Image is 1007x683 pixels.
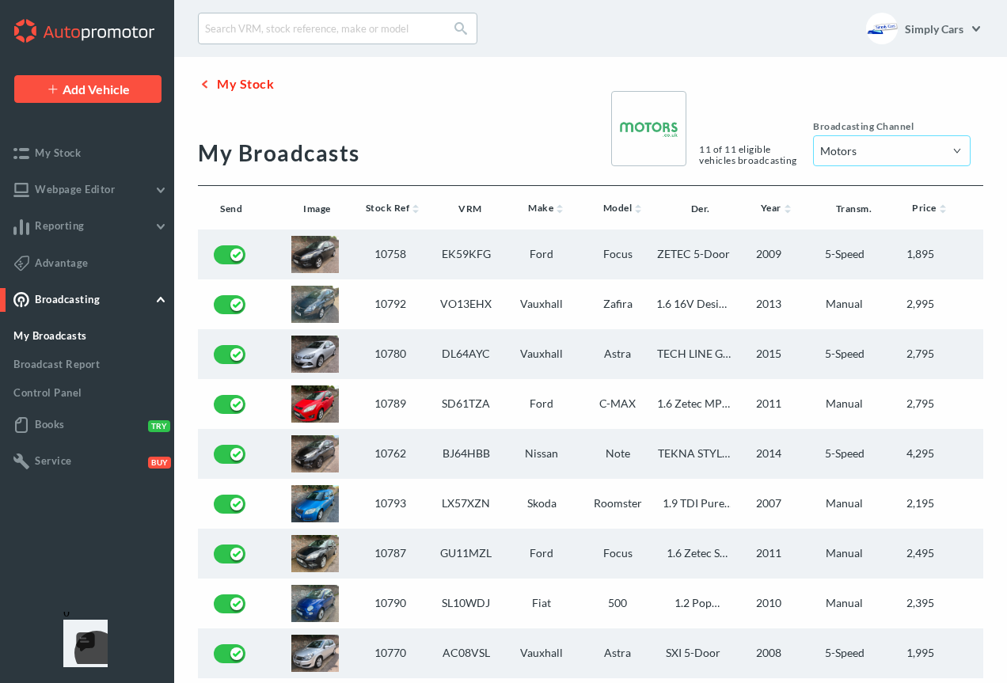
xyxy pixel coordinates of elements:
[883,347,959,361] div: 2,795
[428,497,504,510] div: LX57XZN
[409,203,422,215] img: sortdefaultarrow.svg
[655,647,731,660] span: SXI 5-Door
[731,447,807,461] div: 2014
[781,203,794,215] img: sortdefaultarrow.svg
[13,329,87,342] span: My Broadcasts
[353,248,429,261] div: 10758
[655,298,731,311] span: 1.6 16V Design MPV 5dr Petrol Manual Euro 5 (SNav) (115 ps)
[731,397,807,411] div: 2011
[761,202,794,214] a: Year
[353,298,429,311] div: 10792
[198,13,477,44] div: Search by name, status and VRM
[699,144,805,166] label: 11 of 11 eligible vehicles broadcasting
[504,298,580,311] div: Vauxhall
[937,203,949,215] img: sortdefaultarrow.svg
[428,248,504,261] div: EK59KFG
[291,385,339,423] img: 14cb1848-4cb9-f526-5351-5fec668c2121.jpg
[655,547,731,560] span: 1.6 Zetec S Hatchback 5dr Petrol Manual (157 g/km, 113 bhp)
[504,347,580,361] div: Vauxhall
[691,203,710,214] a: Der.
[807,597,883,610] div: Manual
[883,547,959,560] div: 2,495
[883,647,959,660] div: 1,995
[13,386,82,399] span: Control Panel
[655,447,731,461] span: TEKNA STYLE DIG-S 5-Door
[807,298,883,311] div: Manual
[291,435,339,472] img: 5d024cb8-c12f-ed60-c667-0cd4d27a48b4.jpg
[553,203,566,215] img: sortdefaultarrow.svg
[353,397,429,411] div: 10789
[35,293,100,305] span: Broadcasting
[603,202,645,214] a: Model
[198,76,274,91] a: My Stock
[731,647,807,660] div: 2008
[504,397,580,411] div: Ford
[504,547,580,560] div: Ford
[428,298,504,311] div: VO13EHX
[428,547,504,560] div: GU11MZL
[353,547,429,560] div: 10787
[883,497,959,510] div: 2,195
[731,248,807,261] div: 2009
[579,547,655,560] div: Focus
[807,248,883,261] div: 5-Speed
[579,298,655,311] div: Zafira
[35,146,81,159] span: My Stock
[807,347,883,361] div: 5-Speed
[148,420,170,432] span: Try
[579,447,655,461] div: Note
[528,202,566,214] a: Make
[220,203,242,214] a: Send
[883,397,959,411] div: 2,795
[836,203,872,214] a: Transm.
[807,647,883,660] div: 5-Speed
[904,13,983,44] a: Simply Cars
[655,347,731,361] span: TECH LINE GT 5-Door
[731,597,807,610] div: 2010
[35,183,115,195] span: Webpage Editor
[655,248,731,261] span: ZETEC 5-Door
[655,397,731,411] span: 1.6 Zetec MPV 5dr Petrol Manual Euro 5 (105 ps)
[883,597,959,610] div: 2,395
[353,347,429,361] div: 10780
[579,248,655,261] div: Focus
[428,597,504,610] div: SL10WDJ
[291,635,339,672] img: 83128556-8f9d-9560-51a7-cc12c05f1973.jpg
[145,419,168,431] button: Try
[291,286,339,323] img: d86e8e03-5ac5-e03f-2b24-0a5bcc135a09.jpg
[731,298,807,311] div: 2013
[14,75,161,103] a: Add Vehicle
[145,455,168,468] button: Buy
[454,22,467,35] input: Submit
[504,647,580,660] div: Vauxhall
[731,497,807,510] div: 2007
[731,547,807,560] div: 2011
[912,202,949,214] a: Price
[655,497,731,510] span: 1.9 TDI Pure Drive 2 MPV 5dr Diesel Manual (139 g/km, 105 bhp)
[883,447,959,461] div: 4,295
[807,447,883,461] div: 5-Speed
[579,497,655,510] div: Roomster
[353,497,429,510] div: 10793
[458,203,482,214] a: VRM
[807,397,883,411] div: Manual
[632,203,644,215] img: sortdefaultarrow.svg
[353,447,429,461] div: 10762
[579,347,655,361] div: Astra
[504,447,580,461] div: Nissan
[35,454,72,467] span: Service
[35,219,85,232] span: Reporting
[579,647,655,660] div: Astra
[291,535,339,572] img: 104dcde7-0835-7c8e-002e-57e9e5d0cb1e.jpg
[807,497,883,510] div: Manual
[428,647,504,660] div: AC08VSL
[807,547,883,560] div: Manual
[291,485,339,522] img: ed562a3e-5183-23c0-b857-ad4870a0865d.jpg
[504,597,580,610] div: Fiat
[291,236,339,273] img: 32a92b7b-3596-a7ef-a6c7-b4312a22bca0.jpg
[2,353,174,372] a: Broadcast Report
[428,347,504,361] div: DL64AYC
[63,82,130,97] span: Add Vehicle
[148,457,171,469] span: Buy
[13,358,100,370] span: Broadcast Report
